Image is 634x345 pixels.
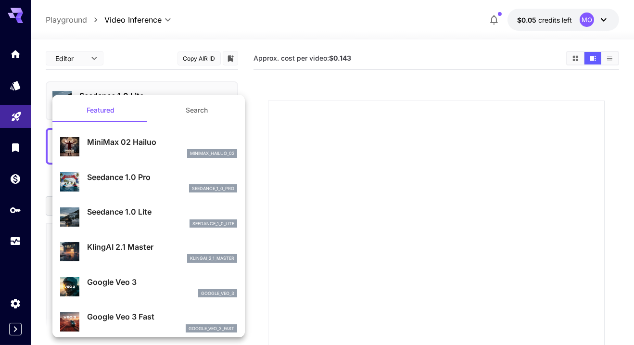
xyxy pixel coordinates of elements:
[149,99,245,122] button: Search
[190,255,234,262] p: klingai_2_1_master
[192,220,234,227] p: seedance_1_0_lite
[60,237,237,267] div: KlingAI 2.1 Masterklingai_2_1_master
[60,167,237,197] div: Seedance 1.0 Proseedance_1_0_pro
[87,241,237,253] p: KlingAI 2.1 Master
[87,276,237,288] p: Google Veo 3
[190,150,234,157] p: minimax_hailuo_02
[60,132,237,162] div: MiniMax 02 Hailuominimax_hailuo_02
[189,325,234,332] p: google_veo_3_fast
[87,206,237,217] p: Seedance 1.0 Lite
[52,99,149,122] button: Featured
[192,185,234,192] p: seedance_1_0_pro
[60,272,237,302] div: Google Veo 3google_veo_3
[87,136,237,148] p: MiniMax 02 Hailuo
[87,311,237,322] p: Google Veo 3 Fast
[60,307,237,336] div: Google Veo 3 Fastgoogle_veo_3_fast
[201,290,234,297] p: google_veo_3
[87,171,237,183] p: Seedance 1.0 Pro
[60,202,237,231] div: Seedance 1.0 Liteseedance_1_0_lite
